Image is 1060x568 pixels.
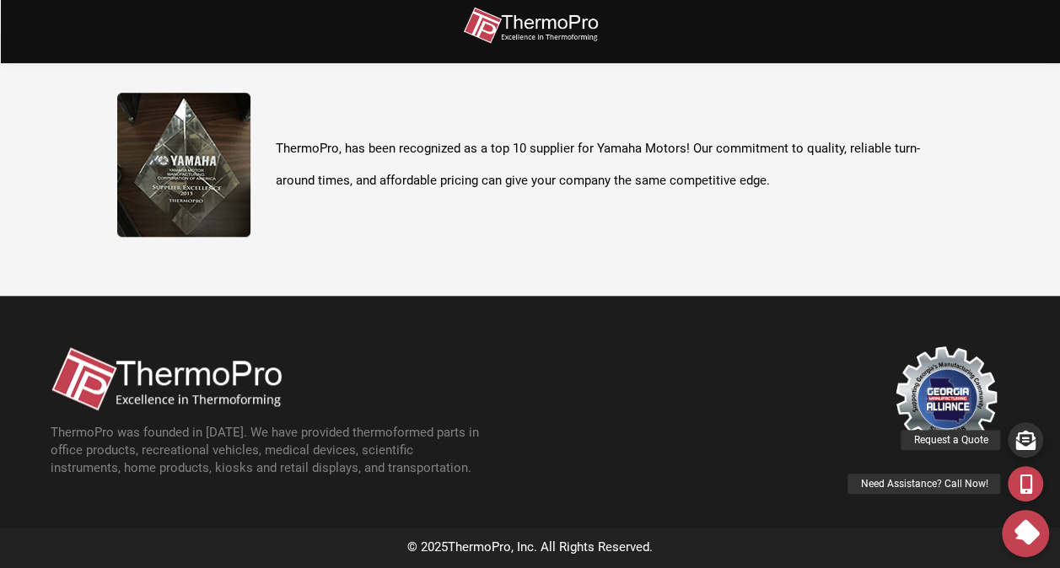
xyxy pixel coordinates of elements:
[847,474,1000,494] div: Need Assistance? Call Now!
[51,424,482,477] p: ThermoPro was founded in [DATE]. We have provided thermoformed parts in office products, recreati...
[276,133,944,196] p: ThermoPro, has been recognized as a top 10 supplier for Yamaha Motors! Our commitment to quality,...
[463,7,598,45] img: thermopro-logo-non-iso
[896,346,997,447] img: georgia-manufacturing-alliance
[8,536,1053,560] div: © 2025 , Inc. All Rights Reserved.
[1008,466,1043,501] a: Need Assistance? Call Now!
[448,539,511,555] span: ThermoPro
[51,346,282,411] img: thermopro-logo-non-iso
[901,430,1000,450] div: Request a Quote
[1008,422,1043,458] a: Request a Quote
